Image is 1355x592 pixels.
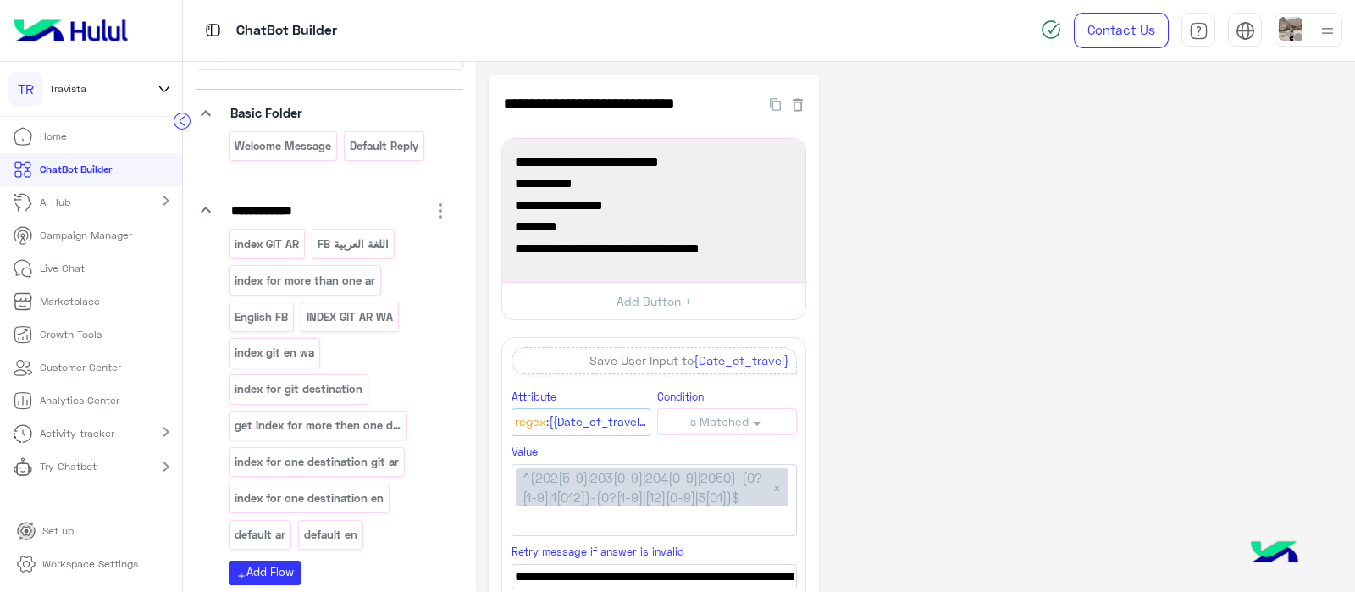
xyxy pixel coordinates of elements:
p: Campaign Manager [40,228,132,243]
p: English FB [234,307,290,327]
p: AI Hub [40,195,70,210]
span: Basic Folder [230,105,302,120]
span: Regex [515,413,546,432]
p: Default reply [348,136,419,156]
img: tab [1189,21,1208,41]
img: profile [1317,20,1338,41]
p: index for more than one ar [234,271,377,290]
span: 📅 من فضلك اكتب تاريخ السفر [515,152,793,174]
mat-icon: chevron_right [156,191,176,211]
small: Value [512,445,538,458]
p: Welcome Message [234,136,333,156]
button: Delete Flow [789,94,806,113]
span: :{{Date_of_travel}} [546,413,648,432]
i: add [236,571,246,581]
p: INDEX GIT AR WA [305,307,394,327]
small: Retry message if answer is invalid [512,545,684,558]
p: index for one destination en [234,489,385,508]
p: index GIT AR [234,235,301,254]
p: Customer Center [40,360,121,375]
span: على سبيل المثال: [515,195,793,217]
p: index for git destination [234,379,364,399]
small: Attribute [512,390,556,403]
p: default en [302,525,358,545]
mat-icon: chevron_right [156,456,176,477]
a: Contact Us [1074,13,1169,48]
a: Set up [3,515,87,548]
p: ChatBot Builder [236,19,337,42]
img: Logo [7,13,135,48]
p: Growth Tools [40,327,102,342]
span: سنة-شهر-يوم [515,173,793,195]
p: index git en wa [234,343,316,362]
i: keyboard_arrow_down [196,200,216,220]
span: يرجى ادخال الارقام بالغة الانجليزية [515,238,793,260]
span: {Date_of_travel} [694,353,789,368]
div: TR [8,72,42,106]
p: Workspace Settings [42,556,138,572]
i: keyboard_arrow_down [196,103,216,124]
p: Marketplace [40,294,100,309]
img: spinner [1041,19,1061,40]
img: tab [202,19,224,41]
img: hulul-logo.png [1245,524,1304,584]
p: ChatBot Builder [40,162,112,177]
button: Duplicate Flow [761,94,789,113]
p: Analytics Center [40,393,119,408]
mat-icon: chevron_right [156,422,176,442]
p: اللغة العربية FB [316,235,390,254]
div: Save User Input to [512,347,797,374]
button: addAdd Flow [229,561,301,585]
span: Travista [49,81,86,97]
p: Activity tracker [40,426,114,441]
p: Set up [42,523,74,539]
p: index for one destination git ar [234,452,401,472]
img: userImage [1279,17,1302,41]
a: Workspace Settings [3,548,152,581]
p: Live Chat [40,261,85,276]
button: Add Button + [502,282,805,320]
button: x [769,480,786,495]
a: tab [1181,13,1215,48]
p: Try Chatbot [40,459,97,474]
p: default ar [234,525,287,545]
img: tab [1236,21,1255,41]
span: ^(202[5-9]|203[0-9]|204[0-9]|2050)-(0?[1-9]|1[012])-(0?[1-9]|[12][0-9]|3[01])$ [523,468,766,506]
small: Condition [657,390,704,403]
span: [DATE] [515,216,793,238]
p: get index for more then one destination [234,416,403,435]
button: Is Matched [657,408,797,434]
span: Is Matched [688,415,749,429]
p: Home [40,129,67,144]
